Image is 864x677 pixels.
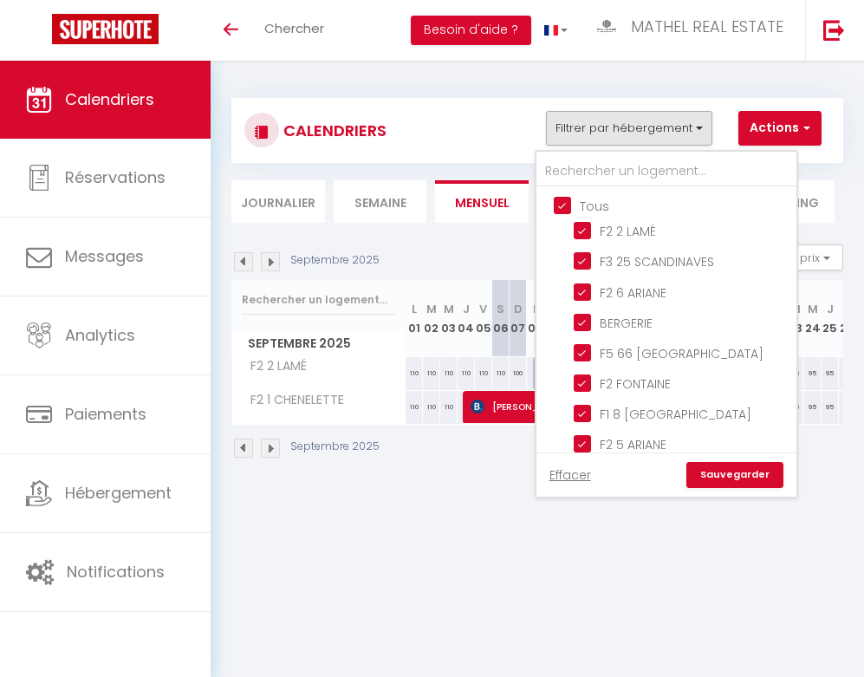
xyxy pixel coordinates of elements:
[65,482,172,504] span: Hébergement
[823,19,845,41] img: logout
[510,280,527,357] th: 07
[492,280,510,357] th: 06
[839,391,856,423] div: 95
[479,301,487,317] abbr: V
[533,301,538,317] abbr: L
[290,252,380,269] p: Septembre 2025
[423,391,440,423] div: 110
[458,280,475,357] th: 04
[600,284,666,302] span: F2 6 ARIANE
[242,284,395,316] input: Rechercher un logement...
[290,439,380,455] p: Septembre 2025
[440,357,458,389] div: 110
[790,599,851,664] iframe: Chat
[334,180,427,223] li: Semaine
[67,561,165,583] span: Notifications
[549,465,591,485] a: Effacer
[527,280,544,357] th: 08
[406,357,423,389] div: 110
[497,301,504,317] abbr: S
[475,357,492,389] div: 110
[412,301,417,317] abbr: L
[279,111,387,150] h3: CALENDRIERS
[65,88,154,110] span: Calendriers
[804,357,822,389] div: 95
[440,391,458,423] div: 110
[738,111,822,146] button: Actions
[440,280,458,357] th: 03
[235,357,311,376] span: F2 2 LAMÉ
[463,301,470,317] abbr: J
[423,280,440,357] th: 02
[406,280,423,357] th: 01
[839,357,856,389] div: 95
[411,16,531,45] button: Besoin d'aide ?
[546,111,712,146] button: Filtrer par hébergement
[232,331,405,356] span: Septembre 2025
[444,301,454,317] abbr: M
[686,462,783,488] a: Sauvegarder
[600,345,763,362] span: F5 66 [GEOGRAPHIC_DATA]
[535,150,798,498] div: Filtrer par hébergement
[839,280,856,357] th: 26
[264,19,324,37] span: Chercher
[65,245,144,267] span: Messages
[594,16,620,37] img: ...
[231,180,325,223] li: Journalier
[822,357,839,389] div: 95
[536,156,796,187] input: Rechercher un logement...
[235,391,348,410] span: F2 1 CHENELETTE
[475,280,492,357] th: 05
[514,301,523,317] abbr: D
[804,280,822,357] th: 24
[14,7,66,59] button: Ouvrir le widget de chat LiveChat
[458,357,475,389] div: 110
[822,280,839,357] th: 25
[426,301,437,317] abbr: M
[822,391,839,423] div: 95
[510,357,527,389] div: 100
[49,3,70,23] div: Notification de nouveau message
[827,301,834,317] abbr: J
[808,301,818,317] abbr: M
[65,324,135,346] span: Analytics
[492,357,510,389] div: 110
[65,403,146,425] span: Paiements
[804,391,822,423] div: 95
[52,14,159,44] img: Super Booking
[65,166,166,188] span: Réservations
[600,315,653,332] span: BERGERIE
[406,391,423,423] div: 110
[471,390,563,423] span: [PERSON_NAME]
[423,357,440,389] div: 110
[631,16,783,37] span: MATHEL REAL ESTATE
[435,180,529,223] li: Mensuel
